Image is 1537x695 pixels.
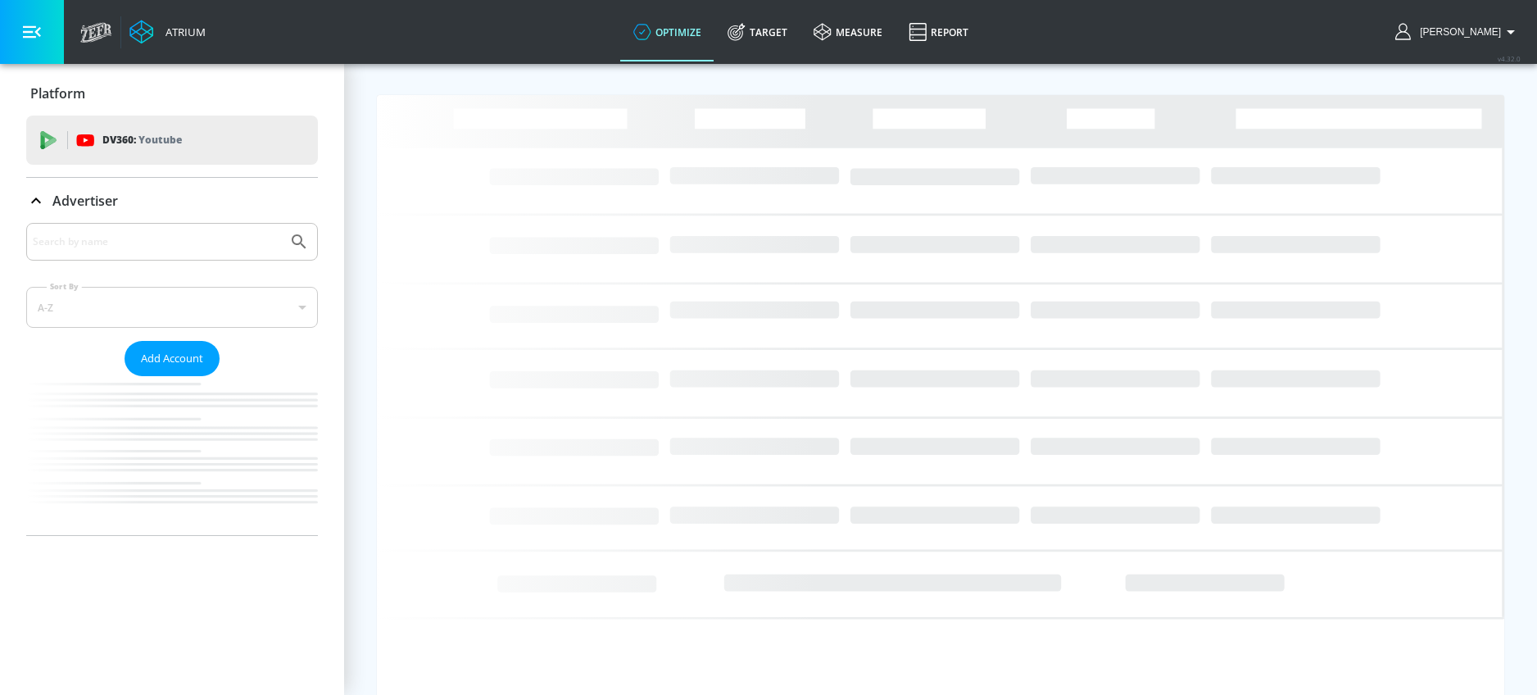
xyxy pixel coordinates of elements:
[33,231,281,252] input: Search by name
[26,287,318,328] div: A-Z
[125,341,220,376] button: Add Account
[26,116,318,165] div: DV360: Youtube
[138,131,182,148] p: Youtube
[620,2,714,61] a: optimize
[141,349,203,368] span: Add Account
[26,223,318,535] div: Advertiser
[102,131,182,149] p: DV360:
[1413,26,1501,38] span: login as: nathan.mistretta@zefr.com
[47,281,82,292] label: Sort By
[1395,22,1521,42] button: [PERSON_NAME]
[52,192,118,210] p: Advertiser
[30,84,85,102] p: Platform
[895,2,982,61] a: Report
[1498,54,1521,63] span: v 4.32.0
[800,2,895,61] a: measure
[714,2,800,61] a: Target
[129,20,206,44] a: Atrium
[26,178,318,224] div: Advertiser
[26,70,318,116] div: Platform
[26,376,318,535] nav: list of Advertiser
[159,25,206,39] div: Atrium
